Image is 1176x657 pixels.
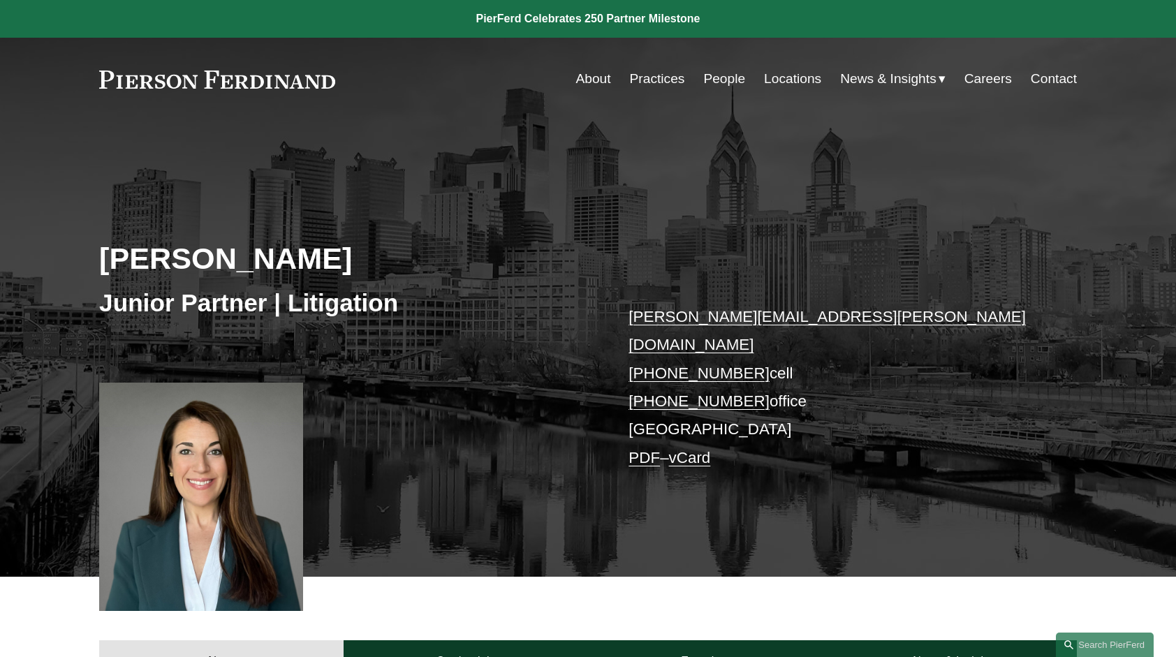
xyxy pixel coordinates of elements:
[1056,633,1154,657] a: Search this site
[629,308,1026,353] a: [PERSON_NAME][EMAIL_ADDRESS][PERSON_NAME][DOMAIN_NAME]
[99,240,588,276] h2: [PERSON_NAME]
[629,303,1036,472] p: cell office [GEOGRAPHIC_DATA] –
[669,449,711,466] a: vCard
[629,392,770,410] a: [PHONE_NUMBER]
[703,66,745,92] a: People
[629,449,660,466] a: PDF
[840,67,936,91] span: News & Insights
[764,66,821,92] a: Locations
[964,66,1012,92] a: Careers
[99,288,588,318] h3: Junior Partner | Litigation
[629,364,770,382] a: [PHONE_NUMBER]
[1031,66,1077,92] a: Contact
[630,66,685,92] a: Practices
[840,66,946,92] a: folder dropdown
[575,66,610,92] a: About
